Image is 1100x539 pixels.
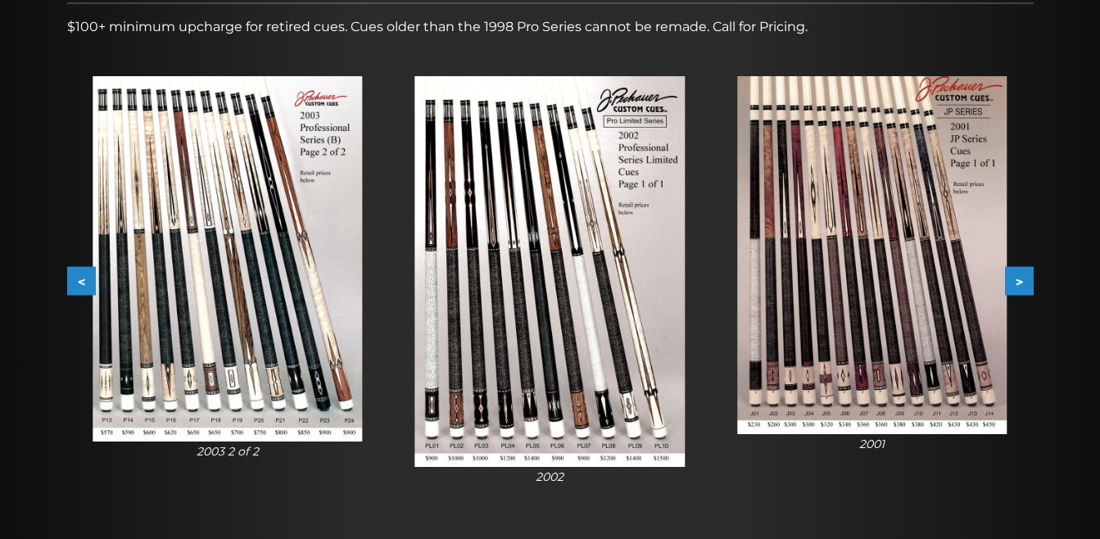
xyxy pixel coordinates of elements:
i: 2002 [536,469,564,484]
i: 2003 2 of 2 [197,444,259,459]
p: $100+ minimum upcharge for retired cues. Cues older than the 1998 Pro Series cannot be remade. Ca... [67,17,1034,37]
div: Carousel Navigation [67,267,1034,296]
i: 2001 [859,437,885,451]
button: > [1005,267,1034,296]
button: < [67,267,96,296]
